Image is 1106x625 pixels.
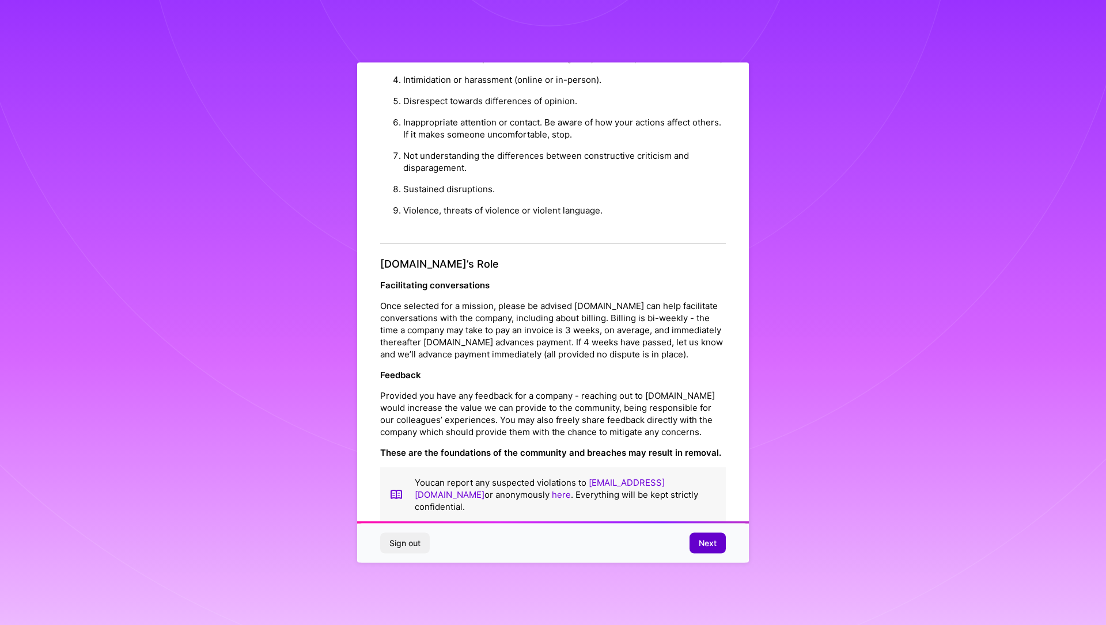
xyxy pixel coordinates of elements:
li: Not understanding the differences between constructive criticism and disparagement. [403,144,726,178]
p: You can report any suspected violations to or anonymously . Everything will be kept strictly conf... [415,477,717,513]
strong: Facilitating conversations [380,280,490,291]
span: Sign out [389,537,421,548]
li: Disrespect towards differences of opinion. [403,90,726,111]
button: Sign out [380,532,430,553]
p: Once selected for a mission, please be advised [DOMAIN_NAME] can help facilitate conversations wi... [380,300,726,360]
button: Next [690,532,726,553]
h4: [DOMAIN_NAME]’s Role [380,257,726,270]
li: Intimidation or harassment (online or in-person). [403,68,726,90]
strong: Feedback [380,369,421,380]
a: [EMAIL_ADDRESS][DOMAIN_NAME] [415,477,665,500]
img: book icon [389,477,403,513]
a: here [552,489,571,500]
span: Next [699,537,717,548]
li: Violence, threats of violence or violent language. [403,199,726,220]
li: Sustained disruptions. [403,178,726,199]
li: Inappropriate attention or contact. Be aware of how your actions affect others. If it makes someo... [403,111,726,144]
p: Provided you have any feedback for a company - reaching out to [DOMAIN_NAME] would increase the v... [380,390,726,438]
strong: These are the foundations of the community and breaches may result in removal. [380,447,721,458]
